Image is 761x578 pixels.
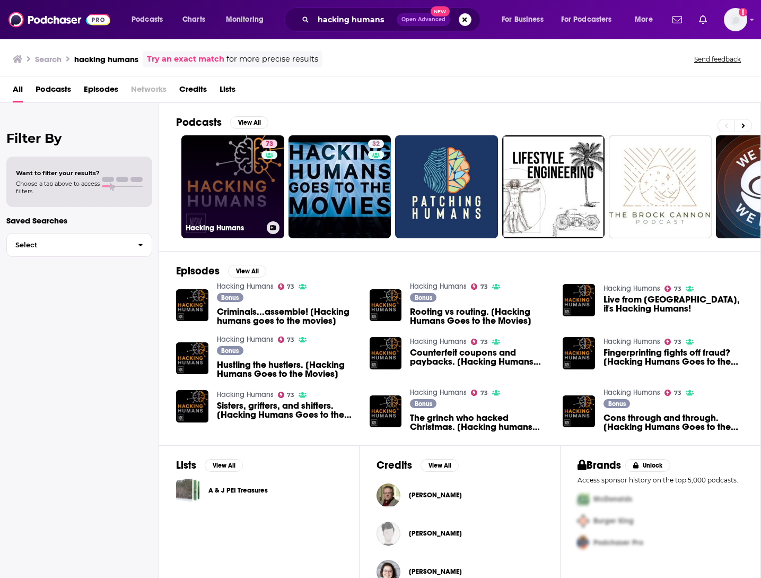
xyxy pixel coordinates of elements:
span: Choose a tab above to access filters. [16,180,100,195]
a: Podcasts [36,81,71,102]
span: [PERSON_NAME] [409,491,462,499]
img: Joseph Carrigan [377,484,400,507]
a: Charts [176,11,212,28]
a: Hacking Humans [603,388,660,397]
span: 73 [287,338,294,342]
button: open menu [124,11,177,28]
a: 73 [664,390,681,396]
input: Search podcasts, credits, & more... [313,11,397,28]
button: Open AdvancedNew [397,13,450,26]
a: Show notifications dropdown [668,11,686,29]
button: View All [230,116,268,129]
a: Maria Varmazis⁠⁠⁠⁠⁠⁠⁠⁠⁠ [409,529,462,538]
h2: Lists [176,459,196,472]
a: 32 [288,135,391,238]
h3: Hacking Humans [186,223,263,232]
a: PodcastsView All [176,116,268,129]
a: Maria Varmazis⁠⁠⁠⁠⁠⁠⁠⁠⁠ [377,522,400,546]
span: A & J PEI Treasures [176,478,200,502]
a: 73Hacking Humans [181,135,284,238]
span: Burger King [593,516,634,525]
img: The grinch who hacked Christmas. [Hacking humans goes to the movies] [370,395,402,428]
button: Select [6,233,152,257]
h3: Search [35,54,62,64]
a: All [13,81,23,102]
a: Cons through and through. [Hacking Humans Goes to the Movies] [603,413,743,432]
img: User Profile [724,8,747,31]
span: Bonus [221,295,239,301]
button: View All [205,459,243,472]
button: Unlock [625,459,670,472]
img: Criminals...assemble! [Hacking humans goes to the movies] [176,289,208,322]
button: Joseph CarriganJoseph Carrigan [377,478,543,512]
a: Live from Orlando, it's Hacking Humans! [603,295,743,313]
a: Hustling the hustlers. [Hacking Humans Goes to the Movies] [217,360,357,378]
span: 73 [287,284,294,289]
span: Bonus [608,401,626,407]
a: 73 [471,283,488,290]
a: Hacking Humans [410,388,467,397]
a: Criminals...assemble! [Hacking humans goes to the movies] [217,307,357,325]
a: Joseph Carrigan [409,491,462,499]
span: The grinch who hacked Christmas. [Hacking humans goes to the movies] [410,413,550,432]
span: Bonus [221,348,239,354]
button: open menu [218,11,277,28]
img: Second Pro Logo [573,510,593,532]
span: 32 [372,139,380,150]
span: Sisters, grifters, and shifters. [Hacking Humans Goes to the Movies] [217,401,357,419]
button: open menu [554,11,627,28]
a: 73 [278,392,295,398]
a: Episodes [84,81,118,102]
a: Hacking Humans [410,337,467,346]
span: [PERSON_NAME]⁠⁠⁠⁠⁠⁠⁠⁠⁠ [409,529,462,538]
a: CreditsView All [377,459,459,472]
span: 73 [480,284,488,289]
h2: Filter By [6,131,152,146]
img: Podchaser - Follow, Share and Rate Podcasts [8,10,110,30]
a: 73 [664,286,681,292]
span: 73 [674,340,681,344]
img: Rooting vs routing. [Hacking Humans Goes to the Movies] [370,289,402,322]
a: 73 [278,283,295,290]
button: Show profile menu [724,8,747,31]
span: Lists [220,81,235,102]
a: Hacking Humans [603,284,660,293]
button: open menu [494,11,557,28]
img: Cons through and through. [Hacking Humans Goes to the Movies] [563,395,595,428]
h2: Brands [578,459,622,472]
a: EpisodesView All [176,264,266,278]
span: Logged in as BrunswickDigital [724,8,747,31]
span: For Business [502,12,544,27]
a: Credits [179,81,207,102]
span: For Podcasters [561,12,612,27]
button: Maria Varmazis⁠⁠⁠⁠⁠⁠⁠⁠⁠Maria Varmazis⁠⁠⁠⁠⁠⁠⁠⁠⁠ [377,516,543,550]
a: Hacking Humans [217,335,274,344]
span: [PERSON_NAME] [409,567,462,576]
span: Bonus [415,401,432,407]
span: New [431,6,450,16]
a: ListsView All [176,459,243,472]
span: Open Advanced [401,17,445,22]
span: Live from [GEOGRAPHIC_DATA], it's Hacking Humans! [603,295,743,313]
span: Networks [131,81,167,102]
img: Sisters, grifters, and shifters. [Hacking Humans Goes to the Movies] [176,390,208,422]
a: Counterfeit coupons and paybacks. [Hacking Humans Goes to the Movies] [370,337,402,369]
a: Maria Varmazis [409,567,462,576]
a: Rooting vs routing. [Hacking Humans Goes to the Movies] [410,307,550,325]
img: Hustling the hustlers. [Hacking Humans Goes to the Movies] [176,342,208,375]
span: Podcasts [132,12,163,27]
span: Charts [182,12,205,27]
a: 73 [664,339,681,345]
span: Select [7,241,129,248]
a: Live from Orlando, it's Hacking Humans! [563,284,595,316]
h2: Episodes [176,264,220,278]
